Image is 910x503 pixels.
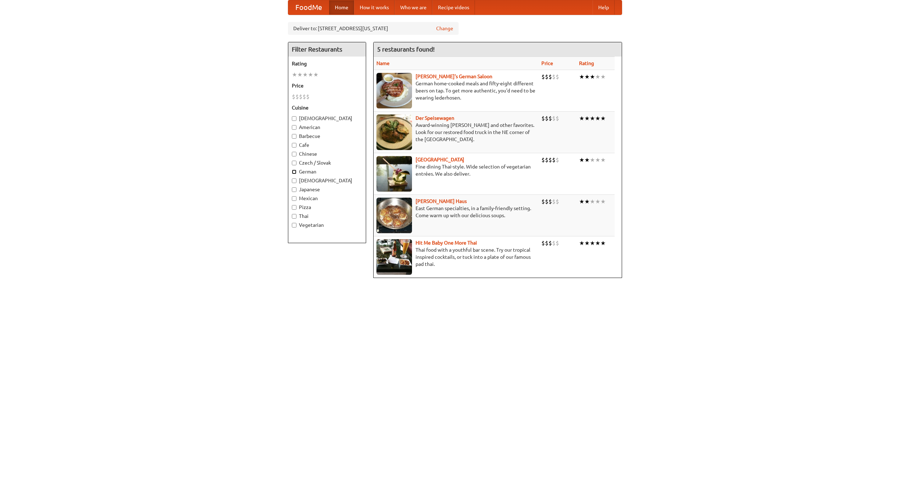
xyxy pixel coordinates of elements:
p: German home-cooked meals and fifty-eight different beers on tap. To get more authentic, you'd nee... [376,80,536,101]
label: Chinese [292,150,362,157]
li: $ [292,93,295,101]
p: Fine dining Thai-style. Wide selection of vegetarian entrées. We also deliver. [376,163,536,177]
input: [DEMOGRAPHIC_DATA] [292,178,296,183]
a: How it works [354,0,395,15]
input: Czech / Slovak [292,161,296,165]
p: Thai food with a youthful bar scene. Try our tropical inspired cocktails, or tuck into a plate of... [376,246,536,268]
input: Thai [292,214,296,219]
a: Home [329,0,354,15]
li: ★ [595,239,600,247]
li: ★ [590,73,595,81]
label: Barbecue [292,133,362,140]
li: ★ [600,239,606,247]
li: ★ [292,71,297,79]
li: ★ [584,114,590,122]
input: Mexican [292,196,296,201]
li: ★ [579,198,584,205]
li: ★ [303,71,308,79]
li: ★ [579,156,584,164]
p: Award-winning [PERSON_NAME] and other favorites. Look for our restored food truck in the NE corne... [376,122,536,143]
img: speisewagen.jpg [376,114,412,150]
h5: Rating [292,60,362,67]
img: kohlhaus.jpg [376,198,412,233]
li: ★ [308,71,313,79]
p: East German specialties, in a family-friendly setting. Come warm up with our delicious soups. [376,205,536,219]
li: $ [548,114,552,122]
li: $ [545,156,548,164]
a: [PERSON_NAME]'s German Saloon [416,74,492,79]
li: ★ [595,198,600,205]
a: Rating [579,60,594,66]
input: Vegetarian [292,223,296,228]
li: $ [548,156,552,164]
li: ★ [595,73,600,81]
a: Help [593,0,615,15]
li: $ [552,156,556,164]
li: ★ [595,156,600,164]
div: Deliver to: [STREET_ADDRESS][US_STATE] [288,22,459,35]
input: Chinese [292,152,296,156]
li: ★ [584,156,590,164]
a: [PERSON_NAME] Haus [416,198,467,204]
li: ★ [313,71,318,79]
a: Hit Me Baby One More Thai [416,240,477,246]
li: $ [545,198,548,205]
li: $ [306,93,310,101]
li: ★ [584,73,590,81]
label: [DEMOGRAPHIC_DATA] [292,115,362,122]
a: [GEOGRAPHIC_DATA] [416,157,464,162]
li: ★ [590,114,595,122]
li: $ [545,239,548,247]
h4: Filter Restaurants [288,42,366,57]
li: ★ [297,71,303,79]
a: Recipe videos [432,0,475,15]
a: Price [541,60,553,66]
label: [DEMOGRAPHIC_DATA] [292,177,362,184]
li: $ [541,73,545,81]
li: $ [545,73,548,81]
label: Japanese [292,186,362,193]
a: FoodMe [288,0,329,15]
li: $ [541,198,545,205]
li: ★ [600,73,606,81]
li: ★ [590,156,595,164]
li: $ [556,114,559,122]
li: $ [548,239,552,247]
input: German [292,170,296,174]
li: $ [556,198,559,205]
a: Who we are [395,0,432,15]
label: Vegetarian [292,221,362,229]
li: ★ [584,239,590,247]
input: Japanese [292,187,296,192]
input: [DEMOGRAPHIC_DATA] [292,116,296,121]
li: ★ [600,114,606,122]
label: Thai [292,213,362,220]
li: $ [545,114,548,122]
input: Pizza [292,205,296,210]
li: $ [541,239,545,247]
li: $ [541,114,545,122]
label: Czech / Slovak [292,159,362,166]
img: satay.jpg [376,156,412,192]
input: Cafe [292,143,296,148]
li: $ [552,198,556,205]
li: $ [548,198,552,205]
label: Pizza [292,204,362,211]
li: ★ [579,73,584,81]
li: ★ [590,239,595,247]
li: ★ [579,114,584,122]
label: German [292,168,362,175]
a: Name [376,60,390,66]
label: Mexican [292,195,362,202]
a: Der Speisewagen [416,115,454,121]
li: $ [552,73,556,81]
label: Cafe [292,141,362,149]
h5: Cuisine [292,104,362,111]
img: babythai.jpg [376,239,412,275]
li: $ [556,239,559,247]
